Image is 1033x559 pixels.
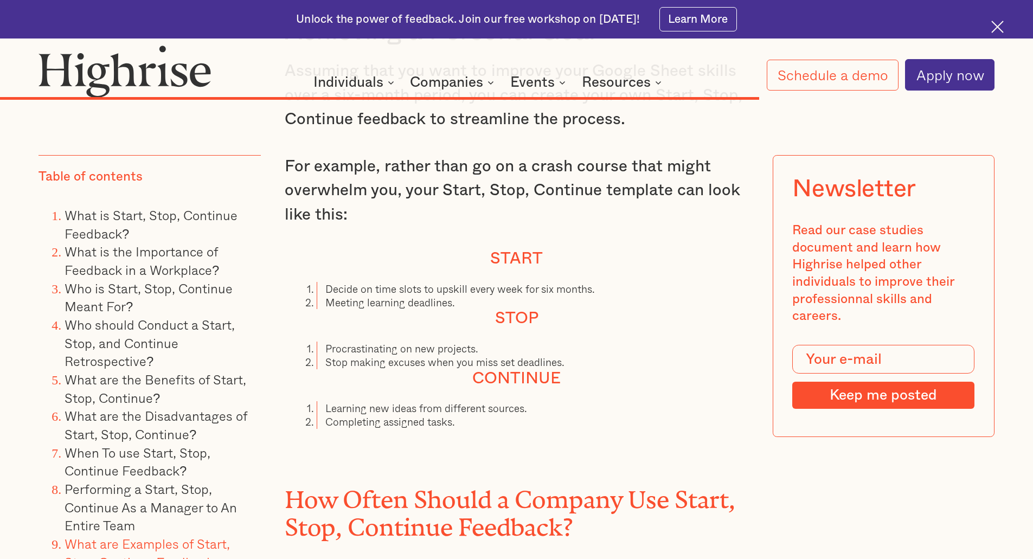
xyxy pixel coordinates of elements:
a: Who should Conduct a Start, Stop, and Continue Retrospective? [65,314,235,371]
div: Unlock the power of feedback. Join our free workshop on [DATE]! [296,12,640,27]
a: Apply now [905,59,994,91]
li: Stop making excuses when you miss set deadlines. [317,355,748,369]
p: For example, rather than go on a crash course that might overwhelm you, your Start, Stop, Continu... [285,155,749,227]
h2: How Often Should a Company Use Start, Stop, Continue Feedback? [285,480,749,535]
div: Events [510,76,555,89]
div: Resources [582,76,651,89]
a: When To use Start, Stop, Continue Feedback? [65,442,210,480]
input: Keep me posted [792,382,974,409]
a: Performing a Start, Stop, Continue As a Manager to An Entire Team [65,479,237,535]
li: Meeting learning deadlines. [317,295,748,309]
img: Cross icon [991,21,1004,33]
img: Highrise logo [39,45,211,97]
div: Individuals [313,76,397,89]
div: Table of contents [39,169,143,186]
h4: Stop [285,309,749,329]
div: Read our case studies document and learn how Highrise helped other individuals to improve their p... [792,222,974,325]
div: Resources [582,76,665,89]
a: What is Start, Stop, Continue Feedback? [65,205,238,243]
a: What are the Disadvantages of Start, Stop, Continue? [65,406,247,444]
li: Completing assigned tasks. [317,415,748,428]
div: Events [510,76,569,89]
h4: Start [285,249,749,269]
input: Your e-mail [792,345,974,374]
div: Companies [410,76,483,89]
div: Newsletter [792,175,916,203]
a: Who is Start, Stop, Continue Meant For? [65,278,233,317]
div: Companies [410,76,497,89]
a: Learn More [659,7,737,31]
a: What are the Benefits of Start, Stop, Continue? [65,369,246,408]
li: Procrastinating on new projects. [317,342,748,355]
li: Decide on time slots to upskill every week for six months. [317,282,748,295]
a: Schedule a demo [767,60,899,91]
form: Modal Form [792,345,974,409]
div: Individuals [313,76,383,89]
h4: Continue [285,369,749,389]
li: Learning new ideas from different sources. [317,401,748,415]
a: What is the Importance of Feedback in a Workplace? [65,241,219,280]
